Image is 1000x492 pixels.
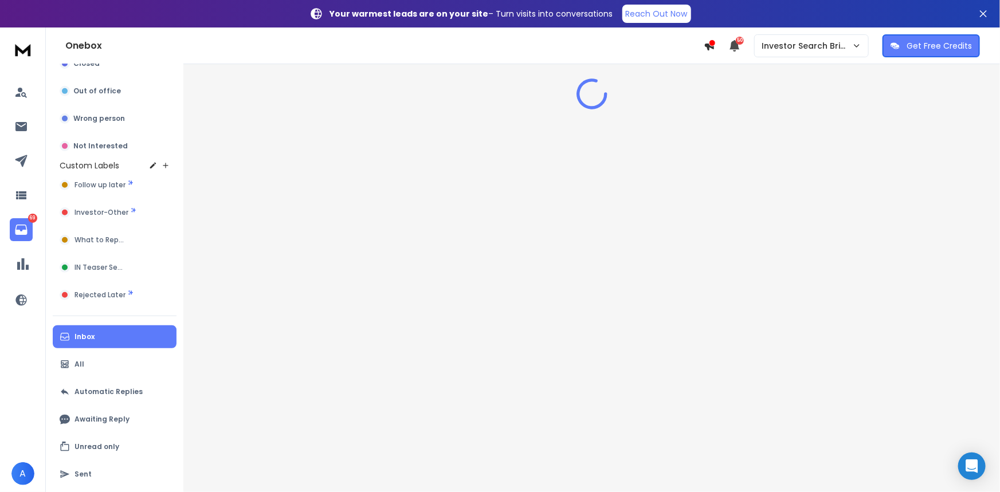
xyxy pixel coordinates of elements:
[53,229,177,251] button: What to Reply
[53,408,177,431] button: Awaiting Reply
[60,160,119,171] h3: Custom Labels
[74,415,130,424] p: Awaiting Reply
[53,256,177,279] button: IN Teaser Sent
[11,39,34,60] img: logo
[65,39,704,53] h1: Onebox
[74,263,125,272] span: IN Teaser Sent
[53,380,177,403] button: Automatic Replies
[74,208,128,217] span: Investor-Other
[28,214,37,223] p: 69
[53,325,177,348] button: Inbox
[53,135,177,158] button: Not Interested
[53,353,177,376] button: All
[53,201,177,224] button: Investor-Other
[11,462,34,485] button: A
[53,80,177,103] button: Out of office
[73,114,125,123] p: Wrong person
[762,40,852,52] p: Investor Search Brillwood
[74,442,119,451] p: Unread only
[330,8,489,19] strong: Your warmest leads are on your site
[622,5,691,23] a: Reach Out Now
[74,387,143,396] p: Automatic Replies
[74,290,126,300] span: Rejected Later
[74,332,95,341] p: Inbox
[53,174,177,196] button: Follow up later
[736,37,744,45] span: 50
[74,235,124,245] span: What to Reply
[53,435,177,458] button: Unread only
[10,218,33,241] a: 69
[53,107,177,130] button: Wrong person
[74,470,92,479] p: Sent
[883,34,980,57] button: Get Free Credits
[74,360,84,369] p: All
[73,141,128,151] p: Not Interested
[626,8,688,19] p: Reach Out Now
[53,284,177,306] button: Rejected Later
[74,180,126,190] span: Follow up later
[53,463,177,486] button: Sent
[330,8,613,19] p: – Turn visits into conversations
[958,452,986,480] div: Open Intercom Messenger
[73,86,121,96] p: Out of office
[907,40,972,52] p: Get Free Credits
